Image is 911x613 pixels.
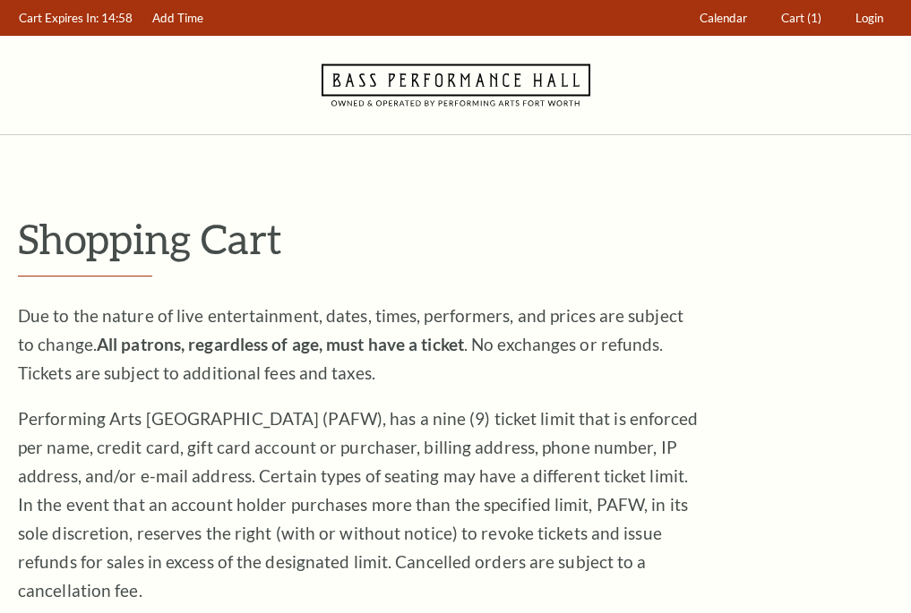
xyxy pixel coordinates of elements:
[144,1,212,36] a: Add Time
[18,216,893,261] p: Shopping Cart
[692,1,756,36] a: Calendar
[18,404,699,605] p: Performing Arts [GEOGRAPHIC_DATA] (PAFW), has a nine (9) ticket limit that is enforced per name, ...
[101,11,133,25] span: 14:58
[18,305,683,383] span: Due to the nature of live entertainment, dates, times, performers, and prices are subject to chan...
[807,11,821,25] span: (1)
[773,1,830,36] a: Cart (1)
[700,11,747,25] span: Calendar
[847,1,892,36] a: Login
[781,11,804,25] span: Cart
[19,11,99,25] span: Cart Expires In:
[97,334,464,354] strong: All patrons, regardless of age, must have a ticket
[855,11,883,25] span: Login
